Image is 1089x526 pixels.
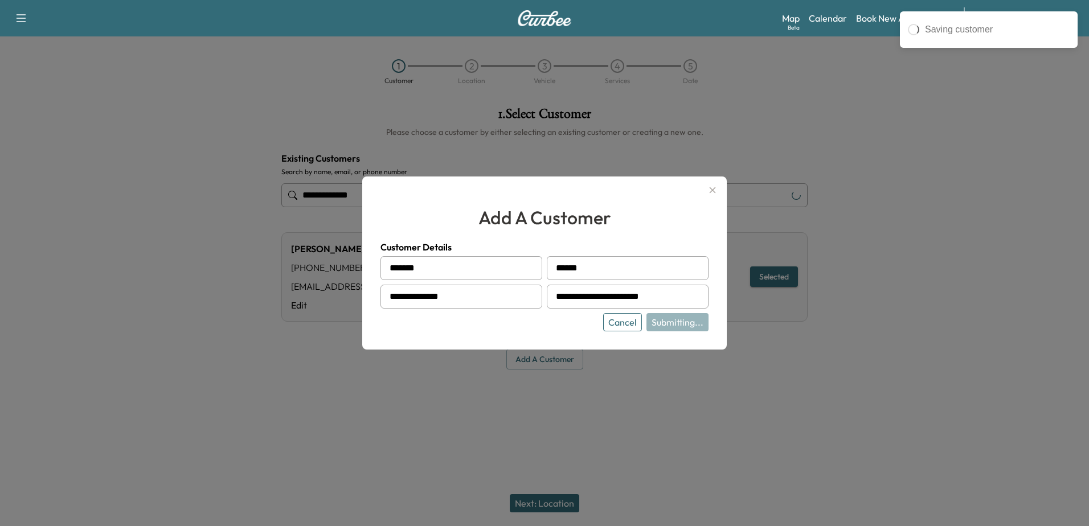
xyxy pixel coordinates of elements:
a: Calendar [809,11,847,25]
div: Beta [788,23,800,32]
a: Book New Appointment [856,11,952,25]
a: MapBeta [782,11,800,25]
img: Curbee Logo [517,10,572,26]
h2: add a customer [380,204,709,231]
h4: Customer Details [380,240,709,254]
div: Saving customer [925,23,1070,36]
button: Cancel [603,313,642,331]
